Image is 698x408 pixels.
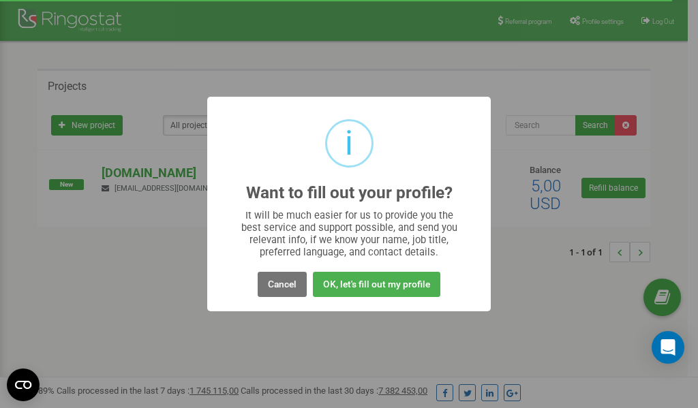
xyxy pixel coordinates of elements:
div: It will be much easier for us to provide you the best service and support possible, and send you ... [234,209,464,258]
h2: Want to fill out your profile? [246,184,453,202]
div: i [345,121,353,166]
button: Cancel [258,272,307,297]
button: OK, let's fill out my profile [313,272,440,297]
button: Open CMP widget [7,368,40,401]
div: Open Intercom Messenger [652,331,684,364]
